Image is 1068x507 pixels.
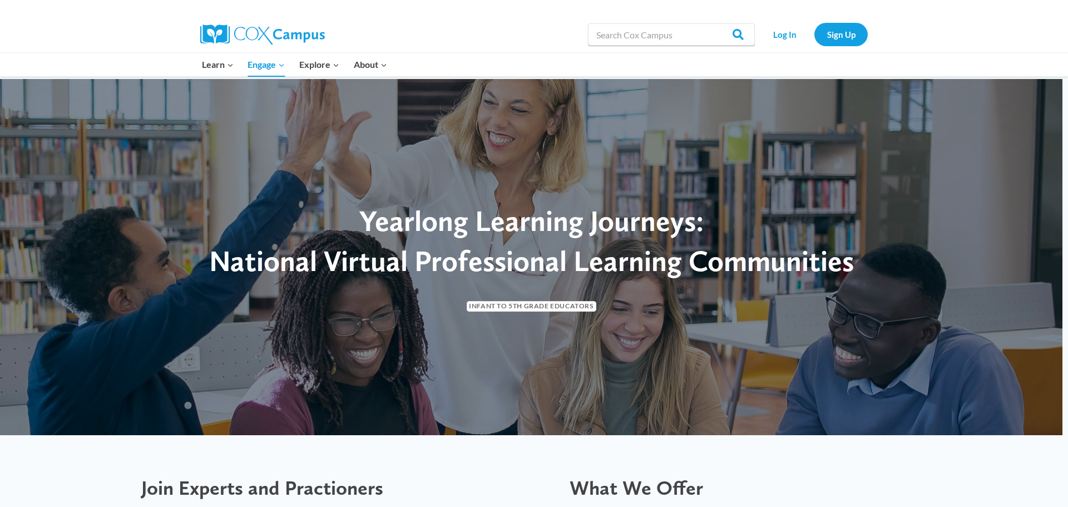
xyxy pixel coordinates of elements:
span: Learn [202,57,234,72]
span: Engage [248,57,285,72]
span: National Virtual Professional Learning Communities [209,243,854,278]
span: About [354,57,387,72]
nav: Primary Navigation [195,53,394,76]
span: Yearlong Learning Journeys: [359,203,704,238]
span: Join Experts and Practioners [141,476,383,500]
a: Sign Up [814,23,868,46]
nav: Secondary Navigation [760,23,868,46]
span: What We Offer [570,476,703,500]
span: Infant to 5th Grade Educators [467,301,596,312]
span: Explore [299,57,339,72]
a: Log In [760,23,809,46]
input: Search Cox Campus [588,23,755,46]
img: Cox Campus [200,24,325,45]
